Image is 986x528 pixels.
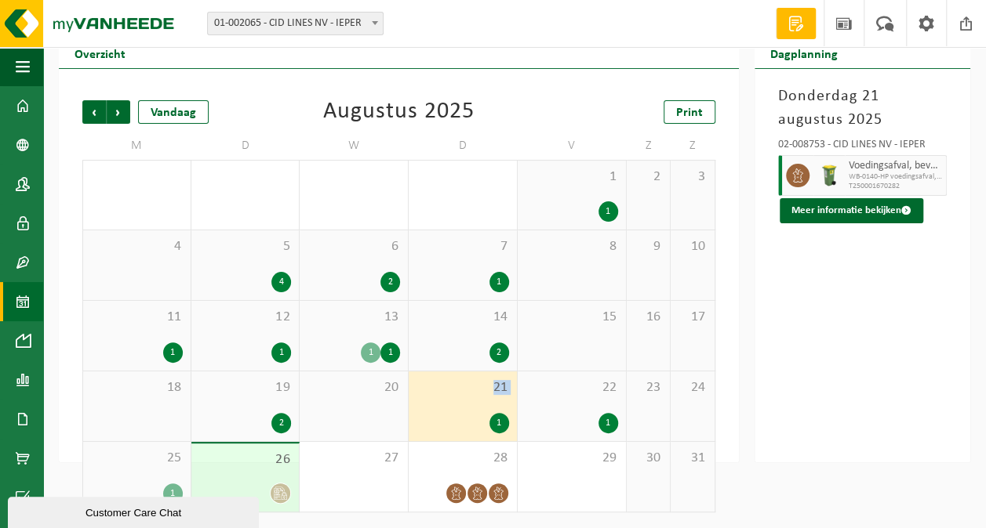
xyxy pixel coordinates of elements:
span: WB-0140-HP voedingsafval, bevat producten van dierlijke oors [849,172,943,182]
span: 29 [526,450,618,467]
span: 13 [307,309,400,326]
h3: Donderdag 21 augustus 2025 [778,85,948,132]
span: 31 [679,450,707,467]
div: 1 [489,413,509,433]
div: 1 [489,272,509,292]
span: Voedingsafval, bevat producten van dierlijke oorsprong, onverpakt, categorie 3 [849,160,943,172]
td: D [409,132,518,160]
span: 23 [635,379,662,396]
span: 12 [199,309,292,326]
span: 7 [417,238,509,255]
div: 1 [163,483,183,504]
span: 2 [635,168,662,186]
span: 6 [307,238,400,255]
div: 02-008753 - CID LINES NV - IEPER [778,139,948,155]
td: M [82,132,191,160]
div: Augustus 2025 [323,100,475,124]
div: 2 [489,342,509,363]
span: 25 [91,450,183,467]
span: 30 [635,450,662,467]
h2: Dagplanning [755,38,853,68]
div: 2 [380,272,400,292]
span: 3 [679,168,707,186]
div: 4 [271,272,291,292]
div: 1 [599,201,618,222]
span: 19 [199,379,292,396]
iframe: chat widget [8,494,262,528]
span: 18 [91,379,183,396]
td: W [300,132,409,160]
span: 27 [307,450,400,467]
h2: Overzicht [59,38,141,68]
td: V [518,132,627,160]
span: 22 [526,379,618,396]
span: 4 [91,238,183,255]
span: 01-002065 - CID LINES NV - IEPER [208,13,383,34]
div: 1 [599,413,618,433]
span: 1 [526,168,618,186]
span: 11 [91,309,183,326]
span: Vorige [82,100,106,124]
span: 17 [679,309,707,326]
span: 20 [307,379,400,396]
span: Volgende [107,100,130,124]
div: 1 [271,342,291,363]
td: Z [627,132,671,160]
td: D [191,132,300,160]
span: 24 [679,379,707,396]
button: Meer informatie bekijken [780,198,923,223]
span: 15 [526,309,618,326]
span: 8 [526,238,618,255]
span: 26 [199,451,292,468]
span: 14 [417,309,509,326]
div: 1 [163,342,183,363]
span: 5 [199,238,292,255]
span: 9 [635,238,662,255]
div: 1 [380,342,400,363]
div: Vandaag [138,100,209,124]
span: 10 [679,238,707,255]
img: WB-0140-HPE-GN-50 [817,164,841,187]
span: 21 [417,379,509,396]
span: 28 [417,450,509,467]
span: 16 [635,309,662,326]
span: Print [676,107,703,119]
div: 1 [361,342,380,363]
span: 01-002065 - CID LINES NV - IEPER [207,12,384,35]
div: 2 [271,413,291,433]
td: Z [671,132,715,160]
span: T250001670282 [849,182,943,191]
a: Print [664,100,715,124]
